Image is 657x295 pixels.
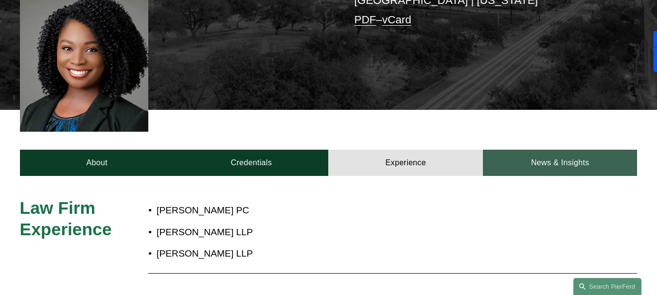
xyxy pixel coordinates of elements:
a: PDF [354,14,376,26]
p: [PERSON_NAME] LLP [157,224,560,241]
a: Experience [328,150,483,176]
a: Search this site [573,278,641,295]
a: News & Insights [483,150,638,176]
a: About [20,150,174,176]
a: Credentials [174,150,328,176]
p: [PERSON_NAME] LLP [157,245,560,262]
span: Law Firm Experience [20,198,112,239]
p: [PERSON_NAME] PC [157,202,560,219]
a: vCard [382,14,411,26]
